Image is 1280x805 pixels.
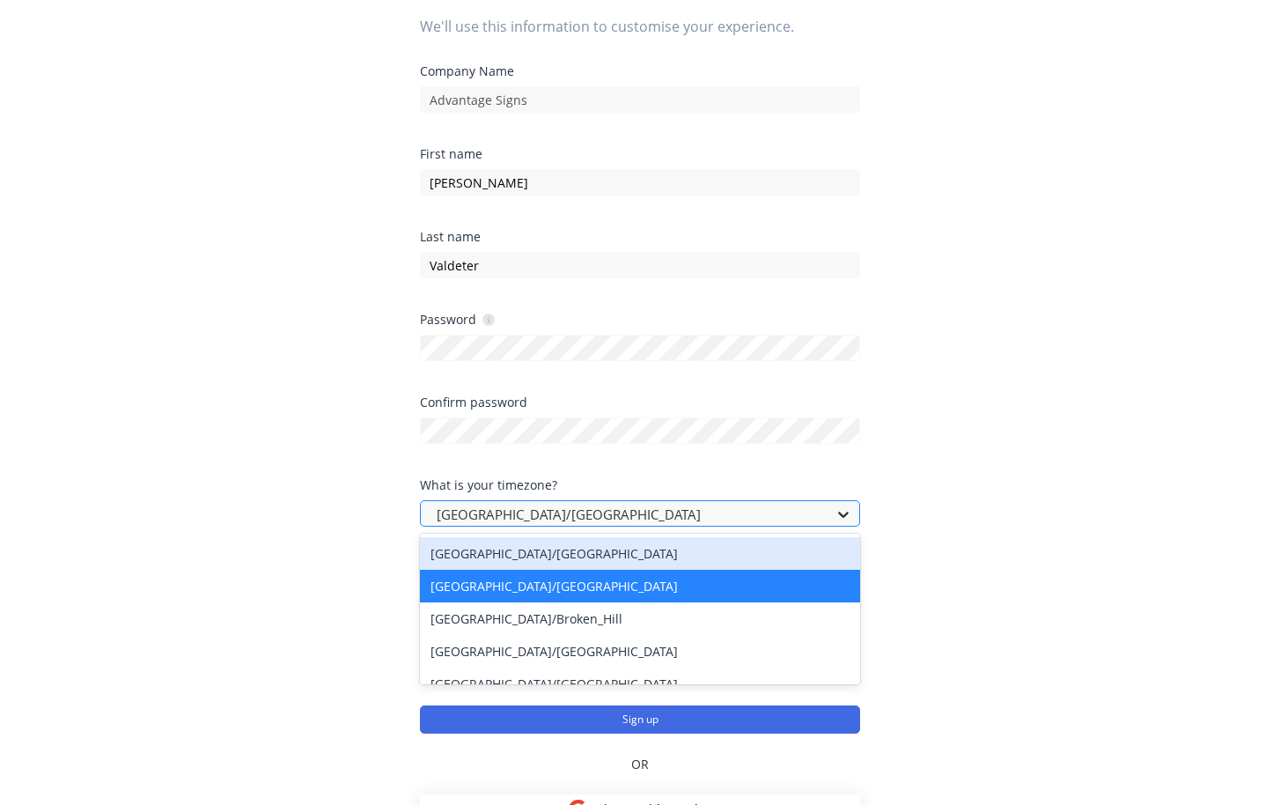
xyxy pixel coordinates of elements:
div: [GEOGRAPHIC_DATA]/[GEOGRAPHIC_DATA] [420,570,860,602]
div: Last name [420,231,860,243]
div: OR [420,734,860,794]
div: [GEOGRAPHIC_DATA]/Broken_Hill [420,602,860,635]
div: Password [420,311,495,328]
div: [GEOGRAPHIC_DATA]/[GEOGRAPHIC_DATA] [420,635,860,668]
div: Company Name [420,65,860,78]
button: Sign up [420,705,860,734]
div: [GEOGRAPHIC_DATA]/[GEOGRAPHIC_DATA] [420,537,860,570]
span: We'll use this information to customise your experience. [420,16,860,37]
div: Confirm password [420,396,860,409]
div: First name [420,148,860,160]
div: What is your timezone? [420,479,860,491]
div: [GEOGRAPHIC_DATA]/[GEOGRAPHIC_DATA] [420,668,860,700]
